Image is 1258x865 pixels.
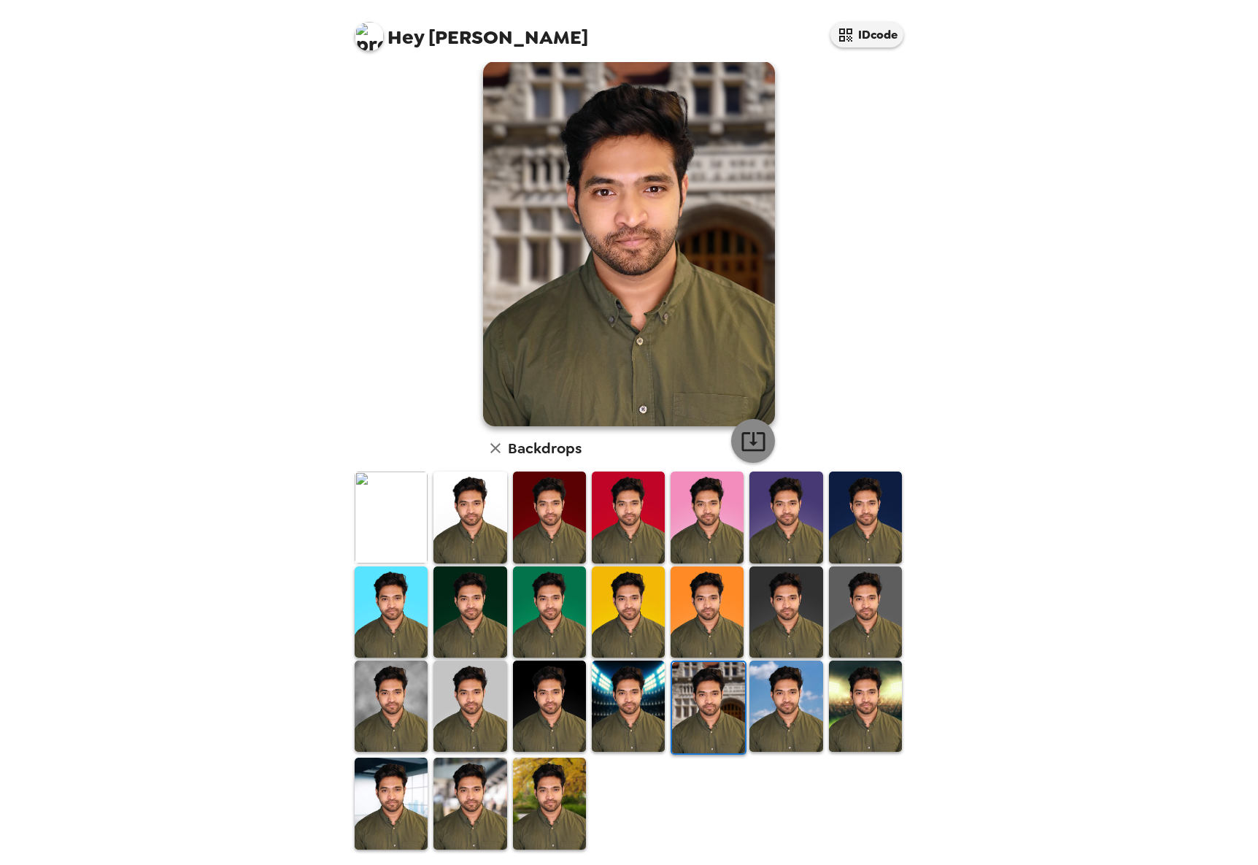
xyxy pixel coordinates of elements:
[483,61,775,426] img: user
[355,22,384,51] img: profile pic
[830,22,903,47] button: IDcode
[355,472,428,563] img: Original
[387,24,424,50] span: Hey
[355,15,588,47] span: [PERSON_NAME]
[508,437,582,460] h6: Backdrops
